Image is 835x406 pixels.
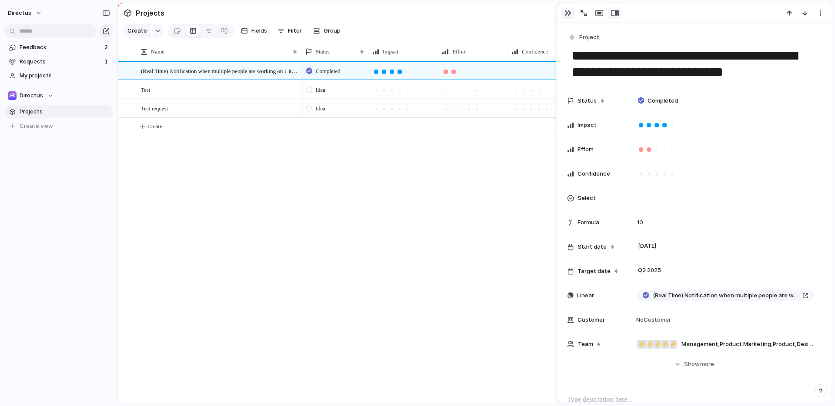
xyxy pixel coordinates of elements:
span: Confidence [578,170,610,178]
span: Customer [578,316,605,324]
span: Select [578,194,596,203]
span: Management , Product Marketing , Product , Design , Now [681,340,814,349]
span: Create view [20,122,53,130]
button: Showmore [567,356,821,372]
button: Fields [237,24,271,38]
div: ⚡ [645,340,654,349]
span: Test request [141,103,168,113]
span: My projects [20,71,110,80]
button: Directus [4,89,113,102]
a: Projects [4,105,113,118]
span: Team [578,340,593,349]
span: Create [127,27,147,35]
span: [DATE] [636,241,659,251]
a: Requests1 [4,55,113,68]
button: Filter [274,24,305,38]
div: ⚡ [637,340,646,349]
span: Effort [578,145,594,154]
span: Group [324,27,341,35]
span: 10 [634,213,647,227]
button: Group [309,24,345,38]
span: Linear [577,291,594,300]
span: 2 [104,43,110,52]
span: Idea [316,86,325,94]
div: ⚡ [661,340,669,349]
span: Completed [316,67,341,76]
a: My projects [4,69,113,82]
a: (Real Time) Notification when multiple people are working on 1 item [637,290,814,301]
button: directus [4,6,47,20]
span: Idea [316,104,325,113]
span: directus [8,9,31,17]
span: Requests [20,57,102,66]
span: Target date [578,267,611,276]
span: Start date [578,243,607,251]
span: Filter [288,27,302,35]
span: Status [578,97,597,105]
span: Completed [648,97,678,105]
button: Project [566,31,602,44]
span: Directus [20,91,43,100]
span: (Real Time) Notification when multiple people are working on 1 item [141,66,298,76]
button: Create view [4,120,113,133]
span: Test [141,84,150,94]
span: Confidence [522,47,548,56]
span: Formula [578,218,599,227]
div: ⚡ [653,340,661,349]
span: Impact [383,47,398,56]
span: Status [316,47,330,56]
span: 1 [104,57,110,66]
span: Q2 2025 [636,265,663,276]
span: Fields [251,27,267,35]
span: Impact [578,121,597,130]
span: Project [579,33,599,42]
span: Create [147,122,162,131]
div: ⚡ [668,340,677,349]
span: Projects [20,107,110,116]
span: Projects [134,5,166,21]
span: Show [684,360,700,369]
span: Effort [452,47,466,56]
span: more [700,360,714,369]
span: Name [151,47,164,56]
button: Create [122,24,151,38]
span: (Real Time) Notification when multiple people are working on 1 item [653,291,799,300]
span: No Customer [634,316,671,324]
a: Feedback2 [4,41,113,54]
span: Feedback [20,43,102,52]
